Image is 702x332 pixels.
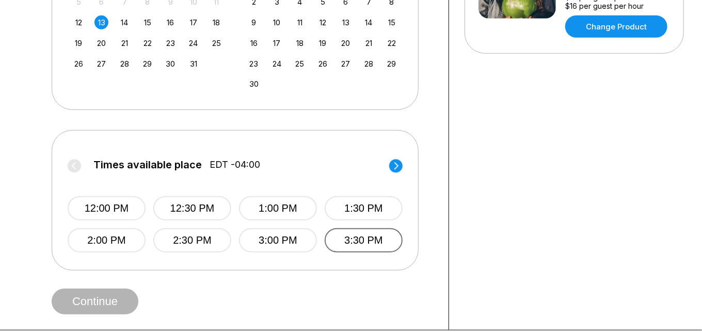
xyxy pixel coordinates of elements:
div: Choose Tuesday, November 11th, 2025 [293,15,307,29]
div: Choose Thursday, October 16th, 2025 [164,15,178,29]
div: Choose Friday, October 24th, 2025 [186,36,200,50]
div: Choose Wednesday, October 22nd, 2025 [140,36,154,50]
button: 2:30 PM [153,228,231,252]
div: Choose Sunday, November 9th, 2025 [247,15,261,29]
div: Choose Thursday, November 20th, 2025 [339,36,353,50]
div: Choose Saturday, October 25th, 2025 [210,36,224,50]
div: Choose Monday, October 20th, 2025 [94,36,108,50]
span: EDT -04:00 [210,159,260,170]
div: Choose Friday, November 21st, 2025 [362,36,376,50]
div: Choose Tuesday, October 28th, 2025 [118,57,132,71]
div: Choose Tuesday, October 21st, 2025 [118,36,132,50]
div: Choose Sunday, November 23rd, 2025 [247,57,261,71]
div: Choose Monday, October 27th, 2025 [94,57,108,71]
div: Choose Thursday, November 27th, 2025 [339,57,353,71]
div: Choose Wednesday, November 12th, 2025 [316,15,330,29]
div: Choose Friday, November 14th, 2025 [362,15,376,29]
div: Choose Saturday, November 29th, 2025 [385,57,398,71]
div: Choose Sunday, November 16th, 2025 [247,36,261,50]
div: Choose Tuesday, November 18th, 2025 [293,36,307,50]
div: Choose Sunday, October 19th, 2025 [72,36,86,50]
div: Choose Monday, November 10th, 2025 [270,15,284,29]
button: 2:00 PM [68,228,146,252]
div: Choose Sunday, November 30th, 2025 [247,77,261,91]
div: Choose Monday, November 24th, 2025 [270,57,284,71]
button: 12:00 PM [68,196,146,220]
div: Choose Friday, October 31st, 2025 [186,57,200,71]
button: 3:30 PM [325,228,403,252]
div: Choose Friday, October 17th, 2025 [186,15,200,29]
button: 3:00 PM [239,228,317,252]
button: 1:00 PM [239,196,317,220]
div: Choose Monday, October 13th, 2025 [94,15,108,29]
div: Choose Tuesday, October 14th, 2025 [118,15,132,29]
span: Times available place [93,159,202,170]
div: Choose Wednesday, October 15th, 2025 [140,15,154,29]
div: Choose Friday, November 28th, 2025 [362,57,376,71]
div: Choose Sunday, October 12th, 2025 [72,15,86,29]
button: 1:30 PM [325,196,403,220]
div: Choose Wednesday, November 19th, 2025 [316,36,330,50]
div: Choose Wednesday, November 26th, 2025 [316,57,330,71]
div: Choose Wednesday, October 29th, 2025 [140,57,154,71]
a: Change Product [565,15,667,38]
div: Choose Sunday, October 26th, 2025 [72,57,86,71]
div: Choose Saturday, October 18th, 2025 [210,15,224,29]
div: Choose Thursday, October 30th, 2025 [164,57,178,71]
div: Choose Tuesday, November 25th, 2025 [293,57,307,71]
button: 12:30 PM [153,196,231,220]
div: Choose Monday, November 17th, 2025 [270,36,284,50]
div: Choose Saturday, November 22nd, 2025 [385,36,398,50]
div: Choose Thursday, November 13th, 2025 [339,15,353,29]
div: Choose Saturday, November 15th, 2025 [385,15,398,29]
div: Choose Thursday, October 23rd, 2025 [164,36,178,50]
